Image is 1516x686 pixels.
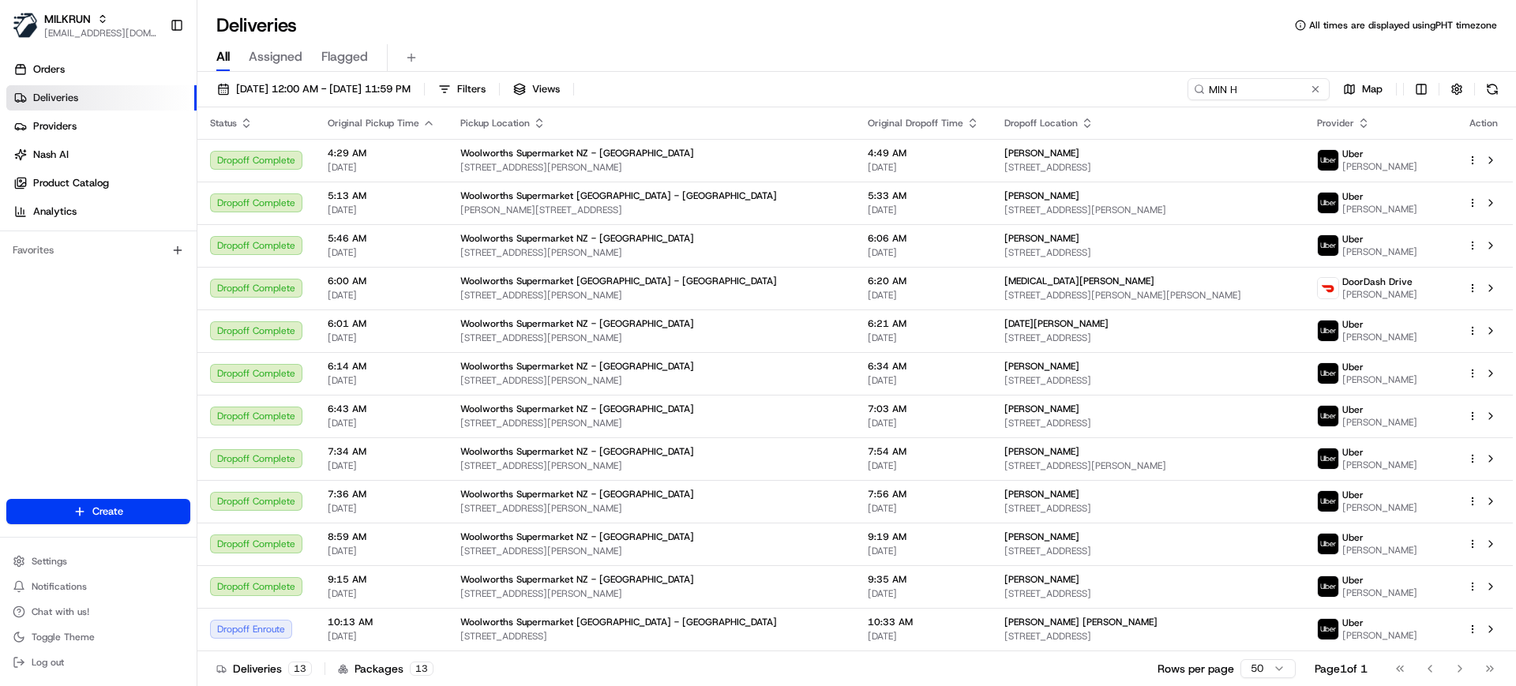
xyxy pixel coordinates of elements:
[6,499,190,524] button: Create
[1318,235,1338,256] img: uber-new-logo.jpeg
[1004,573,1079,586] span: [PERSON_NAME]
[460,232,694,245] span: Woolworths Supermarket NZ - [GEOGRAPHIC_DATA]
[1342,446,1364,459] span: Uber
[1004,332,1292,344] span: [STREET_ADDRESS]
[1004,530,1079,543] span: [PERSON_NAME]
[33,176,109,190] span: Product Catalog
[328,289,435,302] span: [DATE]
[6,651,190,673] button: Log out
[328,530,435,543] span: 8:59 AM
[1342,233,1364,246] span: Uber
[32,605,89,618] span: Chat with us!
[1342,288,1417,301] span: [PERSON_NAME]
[868,459,979,472] span: [DATE]
[328,445,435,458] span: 7:34 AM
[1342,544,1417,557] span: [PERSON_NAME]
[868,488,979,500] span: 7:56 AM
[868,161,979,174] span: [DATE]
[1481,78,1503,100] button: Refresh
[1004,232,1079,245] span: [PERSON_NAME]
[328,317,435,330] span: 6:01 AM
[33,148,69,162] span: Nash AI
[33,204,77,219] span: Analytics
[1004,545,1292,557] span: [STREET_ADDRESS]
[328,417,435,429] span: [DATE]
[1342,361,1364,373] span: Uber
[6,199,197,224] a: Analytics
[1004,289,1292,302] span: [STREET_ADDRESS][PERSON_NAME][PERSON_NAME]
[328,232,435,245] span: 5:46 AM
[460,530,694,543] span: Woolworths Supermarket NZ - [GEOGRAPHIC_DATA]
[1317,117,1354,129] span: Provider
[1342,416,1417,429] span: [PERSON_NAME]
[210,78,418,100] button: [DATE] 12:00 AM - [DATE] 11:59 PM
[236,82,411,96] span: [DATE] 12:00 AM - [DATE] 11:59 PM
[6,171,197,196] a: Product Catalog
[6,601,190,623] button: Chat with us!
[460,488,694,500] span: Woolworths Supermarket NZ - [GEOGRAPHIC_DATA]
[328,545,435,557] span: [DATE]
[328,502,435,515] span: [DATE]
[328,189,435,202] span: 5:13 AM
[868,573,979,586] span: 9:35 AM
[1004,317,1109,330] span: [DATE][PERSON_NAME]
[1342,501,1417,514] span: [PERSON_NAME]
[868,374,979,387] span: [DATE]
[321,47,368,66] span: Flagged
[210,117,237,129] span: Status
[1004,459,1292,472] span: [STREET_ADDRESS][PERSON_NAME]
[6,550,190,572] button: Settings
[868,317,979,330] span: 6:21 AM
[1318,150,1338,171] img: uber-new-logo.jpeg
[1318,363,1338,384] img: uber-new-logo.jpeg
[1342,203,1417,216] span: [PERSON_NAME]
[328,587,435,600] span: [DATE]
[460,332,842,344] span: [STREET_ADDRESS][PERSON_NAME]
[33,62,65,77] span: Orders
[33,119,77,133] span: Providers
[1318,278,1338,298] img: doordash_logo_v2.png
[33,91,78,105] span: Deliveries
[868,445,979,458] span: 7:54 AM
[32,580,87,593] span: Notifications
[460,545,842,557] span: [STREET_ADDRESS][PERSON_NAME]
[328,616,435,628] span: 10:13 AM
[1318,491,1338,512] img: uber-new-logo.jpeg
[328,204,435,216] span: [DATE]
[1004,502,1292,515] span: [STREET_ADDRESS]
[44,11,91,27] button: MILKRUN
[1342,459,1417,471] span: [PERSON_NAME]
[6,575,190,598] button: Notifications
[328,275,435,287] span: 6:00 AM
[460,360,694,373] span: Woolworths Supermarket NZ - [GEOGRAPHIC_DATA]
[6,114,197,139] a: Providers
[460,117,530,129] span: Pickup Location
[1004,616,1158,628] span: [PERSON_NAME] [PERSON_NAME]
[328,374,435,387] span: [DATE]
[460,573,694,586] span: Woolworths Supermarket NZ - [GEOGRAPHIC_DATA]
[1004,630,1292,643] span: [STREET_ADDRESS]
[410,662,433,676] div: 13
[868,117,963,129] span: Original Dropoff Time
[460,417,842,429] span: [STREET_ADDRESS][PERSON_NAME]
[32,656,64,669] span: Log out
[1342,574,1364,587] span: Uber
[328,403,435,415] span: 6:43 AM
[506,78,567,100] button: Views
[1342,617,1364,629] span: Uber
[288,662,312,676] div: 13
[6,6,163,44] button: MILKRUNMILKRUN[EMAIL_ADDRESS][DOMAIN_NAME]
[1342,373,1417,386] span: [PERSON_NAME]
[460,445,694,458] span: Woolworths Supermarket NZ - [GEOGRAPHIC_DATA]
[92,504,123,519] span: Create
[868,360,979,373] span: 6:34 AM
[1362,82,1383,96] span: Map
[1004,147,1079,159] span: [PERSON_NAME]
[868,630,979,643] span: [DATE]
[532,82,560,96] span: Views
[1318,448,1338,469] img: uber-new-logo.jpeg
[1318,534,1338,554] img: uber-new-logo.jpeg
[328,488,435,500] span: 7:36 AM
[460,317,694,330] span: Woolworths Supermarket NZ - [GEOGRAPHIC_DATA]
